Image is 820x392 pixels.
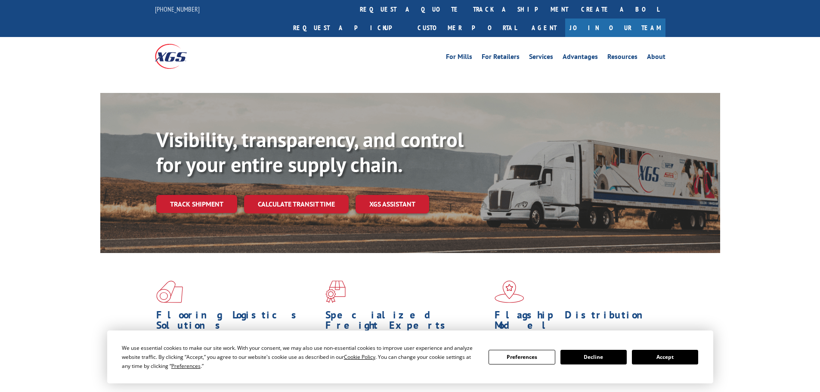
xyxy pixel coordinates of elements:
[446,53,472,63] a: For Mills
[156,195,237,213] a: Track shipment
[563,53,598,63] a: Advantages
[523,19,565,37] a: Agent
[156,126,464,178] b: Visibility, transparency, and control for your entire supply chain.
[325,281,346,303] img: xgs-icon-focused-on-flooring-red
[529,53,553,63] a: Services
[325,310,488,335] h1: Specialized Freight Experts
[489,350,555,364] button: Preferences
[607,53,637,63] a: Resources
[482,53,520,63] a: For Retailers
[156,281,183,303] img: xgs-icon-total-supply-chain-intelligence-red
[244,195,349,213] a: Calculate transit time
[495,310,657,335] h1: Flagship Distribution Model
[565,19,665,37] a: Join Our Team
[122,343,478,370] div: We use essential cookies to make our site work. With your consent, we may also use non-essential ...
[411,19,523,37] a: Customer Portal
[495,281,524,303] img: xgs-icon-flagship-distribution-model-red
[560,350,627,364] button: Decline
[632,350,698,364] button: Accept
[107,330,713,383] div: Cookie Consent Prompt
[647,53,665,63] a: About
[287,19,411,37] a: Request a pickup
[356,195,429,213] a: XGS ASSISTANT
[344,353,375,361] span: Cookie Policy
[171,362,201,370] span: Preferences
[155,5,200,13] a: [PHONE_NUMBER]
[156,310,319,335] h1: Flooring Logistics Solutions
